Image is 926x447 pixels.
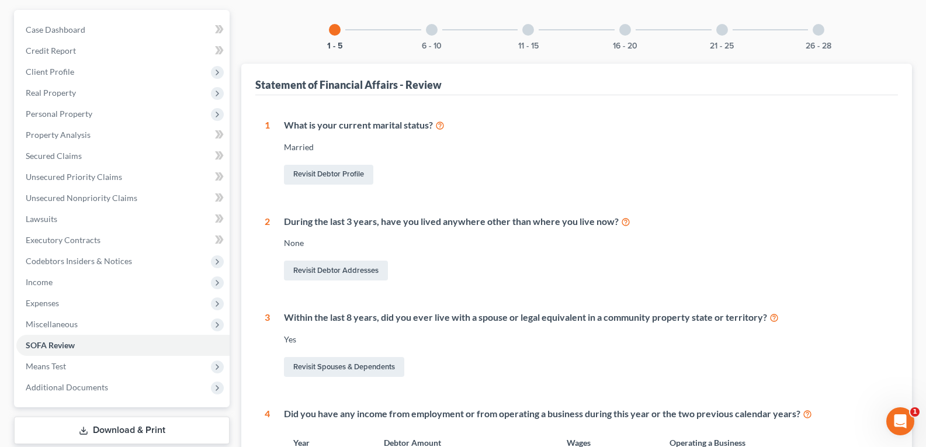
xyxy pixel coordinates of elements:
[16,335,230,356] a: SOFA Review
[886,407,914,435] iframe: Intercom live chat
[327,42,343,50] button: 1 - 5
[16,188,230,209] a: Unsecured Nonpriority Claims
[26,256,132,266] span: Codebtors Insiders & Notices
[26,298,59,308] span: Expenses
[910,407,920,417] span: 1
[26,319,78,329] span: Miscellaneous
[26,46,76,56] span: Credit Report
[26,67,74,77] span: Client Profile
[16,209,230,230] a: Lawsuits
[16,19,230,40] a: Case Dashboard
[26,361,66,371] span: Means Test
[26,88,76,98] span: Real Property
[265,311,270,379] div: 3
[518,42,539,50] button: 11 - 15
[26,151,82,161] span: Secured Claims
[255,78,442,92] div: Statement of Financial Affairs - Review
[16,40,230,61] a: Credit Report
[26,172,122,182] span: Unsecured Priority Claims
[284,261,388,280] a: Revisit Debtor Addresses
[26,25,85,34] span: Case Dashboard
[265,119,270,187] div: 1
[284,311,889,324] div: Within the last 8 years, did you ever live with a spouse or legal equivalent in a community prope...
[26,277,53,287] span: Income
[613,42,637,50] button: 16 - 20
[284,237,889,249] div: None
[422,42,442,50] button: 6 - 10
[26,235,100,245] span: Executory Contracts
[284,357,404,377] a: Revisit Spouses & Dependents
[14,417,230,444] a: Download & Print
[284,407,889,421] div: Did you have any income from employment or from operating a business during this year or the two ...
[26,193,137,203] span: Unsecured Nonpriority Claims
[16,167,230,188] a: Unsecured Priority Claims
[284,119,889,132] div: What is your current marital status?
[26,214,57,224] span: Lawsuits
[284,141,889,153] div: Married
[710,42,734,50] button: 21 - 25
[265,215,270,283] div: 2
[284,215,889,228] div: During the last 3 years, have you lived anywhere other than where you live now?
[284,165,373,185] a: Revisit Debtor Profile
[26,382,108,392] span: Additional Documents
[16,230,230,251] a: Executory Contracts
[806,42,831,50] button: 26 - 28
[16,124,230,145] a: Property Analysis
[26,340,75,350] span: SOFA Review
[26,109,92,119] span: Personal Property
[284,334,889,345] div: Yes
[16,145,230,167] a: Secured Claims
[26,130,91,140] span: Property Analysis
